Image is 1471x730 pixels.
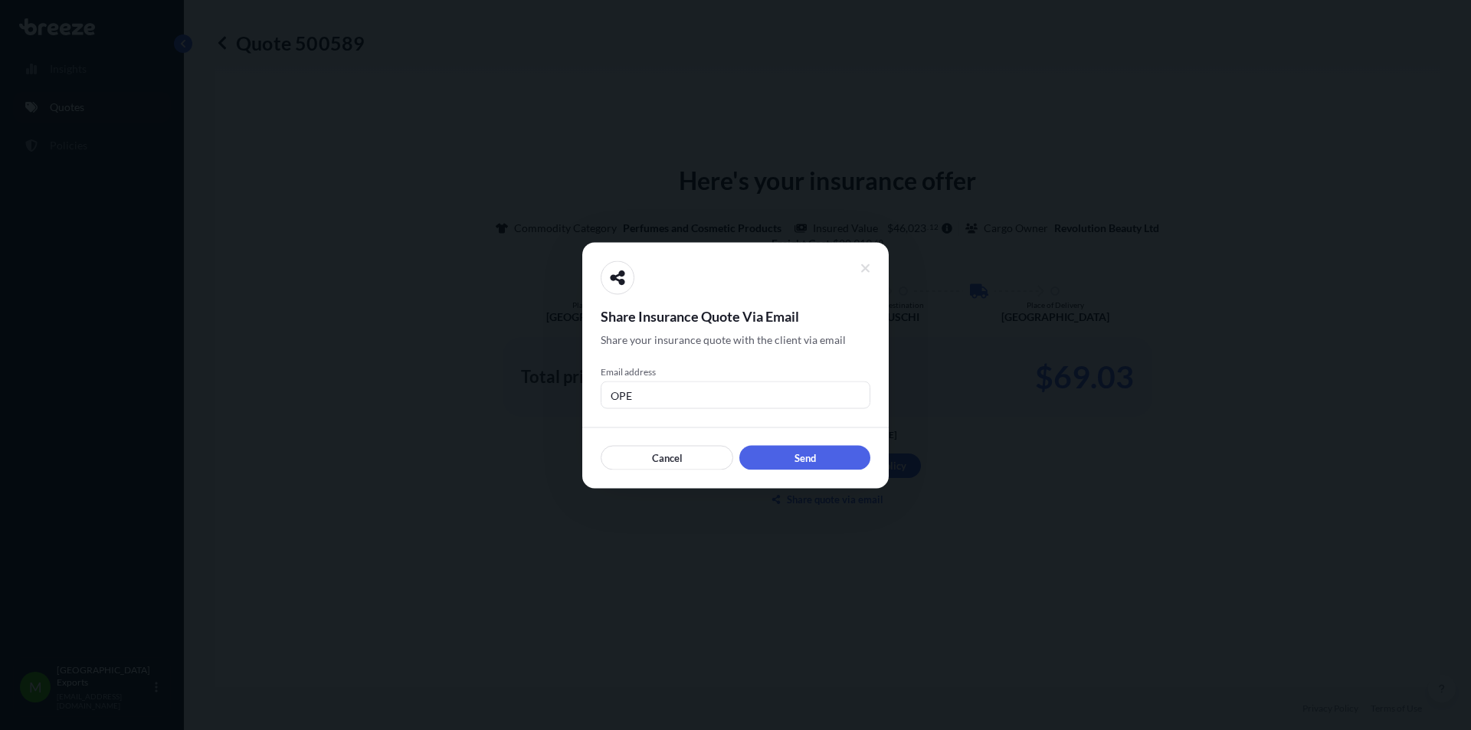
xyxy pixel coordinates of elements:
[601,445,733,470] button: Cancel
[739,445,870,470] button: Send
[601,365,870,378] span: Email address
[601,306,870,325] span: Share Insurance Quote Via Email
[794,450,816,465] p: Send
[601,332,846,347] span: Share your insurance quote with the client via email
[601,381,870,408] input: example@gmail.com
[652,450,683,465] p: Cancel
